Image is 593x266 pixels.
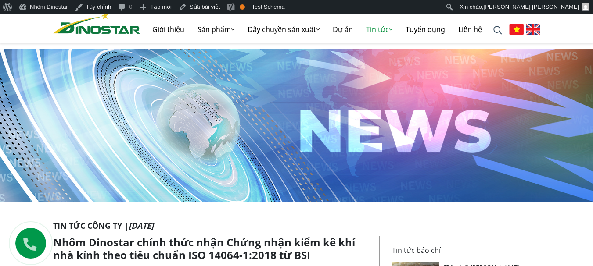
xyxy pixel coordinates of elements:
[526,24,540,35] img: English
[399,15,452,43] a: Tuyển dụng
[53,220,540,232] p: Tin tức Công ty |
[129,220,154,231] i: [DATE]
[191,15,241,43] a: Sản phẩm
[241,15,326,43] a: Dây chuyền sản xuất
[359,15,399,43] a: Tin tức
[509,24,524,35] img: Tiếng Việt
[392,245,535,255] p: Tin tức báo chí
[240,4,245,10] div: OK
[452,15,489,43] a: Liên hệ
[53,236,373,262] h1: Nhôm Dinostar chính thức nhận Chứng nhận kiểm kê khí nhà kính theo tiêu chuẩn ISO 14064-1:2018 từ...
[484,4,579,10] span: [PERSON_NAME] [PERSON_NAME]
[493,26,502,35] img: search
[146,15,191,43] a: Giới thiệu
[326,15,359,43] a: Dự án
[53,12,140,34] img: Nhôm Dinostar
